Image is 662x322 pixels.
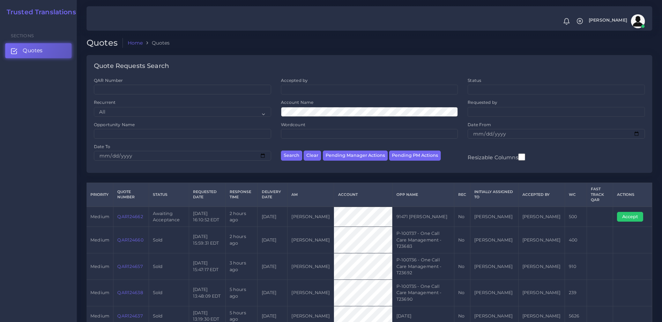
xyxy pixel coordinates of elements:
td: No [454,280,470,306]
th: Accepted by [518,183,565,207]
th: AM [288,183,334,207]
li: Quotes [143,39,170,46]
a: [PERSON_NAME]avatar [585,14,647,28]
td: P-100735 - One Call Care Management - T23690 [392,280,454,306]
td: [PERSON_NAME] [288,280,334,306]
td: [PERSON_NAME] [518,280,565,306]
th: Status [149,183,189,207]
label: Account Name [281,99,314,105]
td: [PERSON_NAME] [518,227,565,253]
label: Requested by [468,99,497,105]
td: 2 hours ago [225,207,258,227]
td: [DATE] [258,253,288,280]
td: 239 [565,280,587,306]
th: Fast Track QAR [587,183,613,207]
a: QAR124638 [117,290,143,295]
td: No [454,227,470,253]
span: medium [90,264,109,269]
button: Accept [617,212,643,222]
th: Actions [613,183,652,207]
td: [PERSON_NAME] [470,253,519,280]
button: Pending PM Actions [389,151,441,161]
label: Opportunity Name [94,122,135,128]
td: [PERSON_NAME] [470,207,519,227]
label: Accepted by [281,77,308,83]
td: P-100736 - One Call Care Management - T23692 [392,253,454,280]
span: Sections [11,33,34,38]
td: [PERSON_NAME] [470,227,519,253]
td: Sold [149,227,189,253]
td: 2 hours ago [225,227,258,253]
td: [PERSON_NAME] [288,253,334,280]
a: Home [128,39,143,46]
a: QAR124662 [117,214,143,219]
td: [PERSON_NAME] [470,280,519,306]
td: [DATE] 13:48:09 EDT [189,280,225,306]
label: Date To [94,144,110,149]
span: medium [90,237,109,243]
span: medium [90,290,109,295]
span: medium [90,313,109,319]
td: 3 hours ago [225,253,258,280]
th: Requested Date [189,183,225,207]
td: [PERSON_NAME] [288,207,334,227]
th: Delivery Date [258,183,288,207]
th: REC [454,183,470,207]
label: Date From [468,122,491,128]
h2: Quotes [87,38,123,48]
th: Initially Assigned to [470,183,519,207]
th: Priority [87,183,113,207]
label: Resizable Columns [468,153,525,161]
a: Accept [617,214,648,219]
a: QAR124637 [117,313,142,319]
td: [PERSON_NAME] [288,227,334,253]
a: QAR124660 [117,237,143,243]
td: Awaiting Acceptance [149,207,189,227]
label: Recurrent [94,99,116,105]
img: avatar [631,14,645,28]
td: [PERSON_NAME] [518,207,565,227]
a: Quotes [5,43,72,58]
td: 91471 [PERSON_NAME] [392,207,454,227]
th: Response Time [225,183,258,207]
td: [DATE] [258,227,288,253]
button: Pending Manager Actions [323,151,388,161]
label: Status [468,77,481,83]
td: No [454,207,470,227]
label: QAR Number [94,77,123,83]
label: Wordcount [281,122,305,128]
a: QAR124657 [117,264,142,269]
td: [DATE] 16:10:52 EDT [189,207,225,227]
button: Search [281,151,302,161]
span: Quotes [23,47,43,54]
td: 910 [565,253,587,280]
th: Account [334,183,392,207]
td: [DATE] 15:47:17 EDT [189,253,225,280]
th: WC [565,183,587,207]
td: 5 hours ago [225,280,258,306]
h4: Quote Requests Search [94,62,169,70]
th: Opp Name [392,183,454,207]
button: Clear [304,151,321,161]
span: [PERSON_NAME] [589,18,627,23]
td: [DATE] [258,207,288,227]
td: Sold [149,253,189,280]
a: Trusted Translations [2,8,76,16]
td: P-100737 - One Call Care Management - T23683 [392,227,454,253]
td: Sold [149,280,189,306]
td: 400 [565,227,587,253]
td: [PERSON_NAME] [518,253,565,280]
input: Resizable Columns [518,153,525,161]
td: No [454,253,470,280]
th: Quote Number [113,183,149,207]
td: [DATE] 15:59:31 EDT [189,227,225,253]
td: 500 [565,207,587,227]
span: medium [90,214,109,219]
td: [DATE] [258,280,288,306]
